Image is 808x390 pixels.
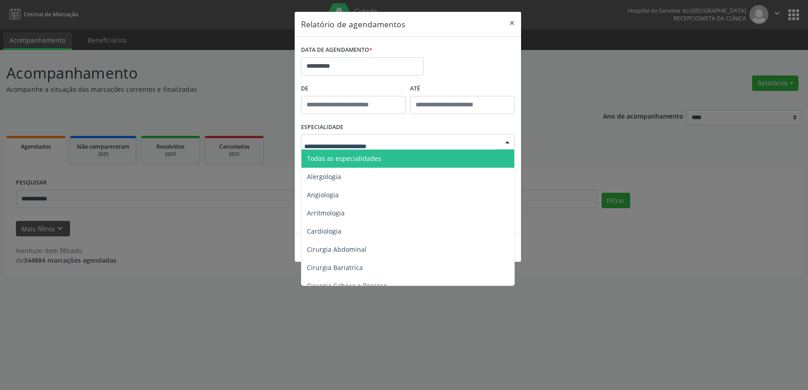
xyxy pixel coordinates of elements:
label: ATÉ [410,82,515,96]
span: Todas as especialidades [307,154,381,163]
button: Close [503,12,521,34]
span: Alergologia [307,172,341,181]
span: Cardiologia [307,227,341,235]
span: Cirurgia Cabeça e Pescoço [307,281,387,290]
span: Angiologia [307,190,339,199]
span: Cirurgia Abdominal [307,245,366,254]
label: De [301,82,406,96]
h5: Relatório de agendamentos [301,18,405,30]
label: DATA DE AGENDAMENTO [301,43,372,57]
span: Arritmologia [307,209,345,217]
label: ESPECIALIDADE [301,120,343,135]
span: Cirurgia Bariatrica [307,263,363,272]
